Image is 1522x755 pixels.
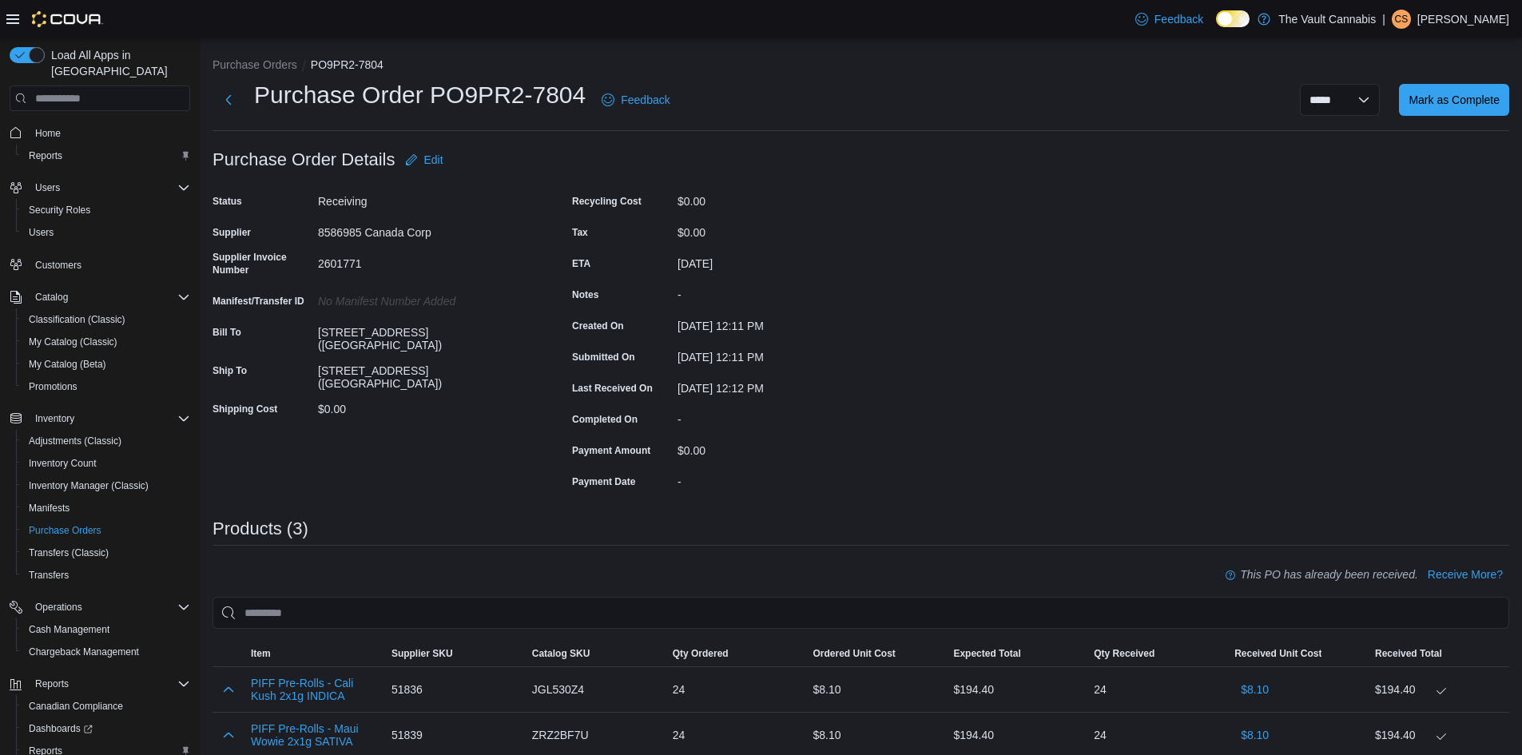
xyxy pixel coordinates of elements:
a: Manifests [22,499,76,518]
span: Inventory Manager (Classic) [29,479,149,492]
a: Users [22,223,60,242]
span: Reports [35,678,69,690]
button: Inventory Count [16,452,197,475]
div: - [678,282,892,301]
a: Transfers [22,566,75,585]
span: Reports [29,674,190,693]
button: Received Total [1369,641,1509,666]
span: Promotions [29,380,77,393]
span: Cash Management [22,620,190,639]
a: Inventory Count [22,454,103,473]
div: $194.40 [1375,725,1503,745]
label: Payment Date [572,475,635,488]
button: Manifests [16,497,197,519]
button: PO9PR2-7804 [311,58,383,71]
span: Ordered Unit Cost [813,647,896,660]
button: Receive More? [1421,558,1509,590]
a: Transfers (Classic) [22,543,115,562]
button: Item [244,641,385,666]
button: PIFF Pre-Rolls - Cali Kush 2x1g INDICA [251,677,379,702]
button: Operations [29,598,89,617]
button: Reports [16,145,197,167]
span: Promotions [22,377,190,396]
button: Qty Received [1087,641,1228,666]
span: Edit [424,152,443,168]
div: $8.10 [807,674,948,705]
div: [DATE] [678,251,892,270]
div: $8.10 [807,719,948,751]
span: Catalog [35,291,68,304]
span: My Catalog (Classic) [22,332,190,352]
span: Mark as Complete [1409,92,1500,108]
button: Catalog [3,286,197,308]
button: $8.10 [1234,719,1275,751]
button: Users [3,177,197,199]
a: Reports [22,146,69,165]
button: Received Unit Cost [1228,641,1369,666]
button: Edit [399,144,450,176]
a: Canadian Compliance [22,697,129,716]
span: Purchase Orders [29,524,101,537]
span: My Catalog (Beta) [22,355,190,374]
a: Classification (Classic) [22,310,132,329]
div: Receiving [318,189,532,208]
label: Supplier Invoice Number [213,251,312,276]
a: Dashboards [16,717,197,740]
div: $0.00 [678,438,892,457]
span: My Catalog (Classic) [29,336,117,348]
button: Catalog [29,288,74,307]
span: Qty Ordered [673,647,729,660]
h3: Products (3) [213,519,308,538]
span: Item [251,647,271,660]
span: Cash Management [29,623,109,636]
button: Qty Ordered [666,641,807,666]
div: [STREET_ADDRESS] ([GEOGRAPHIC_DATA]) [318,320,532,352]
label: Created On [572,320,624,332]
p: | [1382,10,1385,29]
button: Purchase Orders [16,519,197,542]
span: ZRZ2BF7U [532,725,589,745]
span: Transfers [22,566,190,585]
a: My Catalog (Classic) [22,332,124,352]
span: My Catalog (Beta) [29,358,106,371]
button: $8.10 [1234,674,1275,705]
label: Ship To [213,364,247,377]
span: Users [29,226,54,239]
span: Transfers (Classic) [22,543,190,562]
span: Load All Apps in [GEOGRAPHIC_DATA] [45,47,190,79]
span: Security Roles [29,204,90,217]
div: [DATE] 12:11 PM [678,313,892,332]
img: Cova [32,11,103,27]
span: Qty Received [1094,647,1154,660]
span: Inventory Count [22,454,190,473]
label: Supplier [213,226,251,239]
span: Dark Mode [1216,27,1217,28]
span: Manifests [22,499,190,518]
span: Dashboards [22,719,190,738]
label: ETA [572,257,590,270]
div: $0.00 [678,220,892,239]
p: [PERSON_NAME] [1417,10,1509,29]
span: Receive More? [1428,566,1503,582]
span: Received Unit Cost [1234,647,1321,660]
button: Canadian Compliance [16,695,197,717]
label: Notes [572,288,598,301]
button: My Catalog (Beta) [16,353,197,376]
h3: Purchase Order Details [213,150,395,169]
span: Adjustments (Classic) [22,431,190,451]
label: Payment Amount [572,444,650,457]
span: $8.10 [1241,681,1269,697]
span: Feedback [1154,11,1203,27]
span: Chargeback Management [22,642,190,662]
label: Bill To [213,326,241,339]
span: Classification (Classic) [29,313,125,326]
span: CS [1395,10,1409,29]
a: Chargeback Management [22,642,145,662]
div: $0.00 [318,396,532,415]
span: Home [35,127,61,140]
div: [DATE] 12:11 PM [678,344,892,364]
span: Received Total [1375,647,1442,660]
a: Inventory Manager (Classic) [22,476,155,495]
button: Inventory [29,409,81,428]
span: Inventory [29,409,190,428]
